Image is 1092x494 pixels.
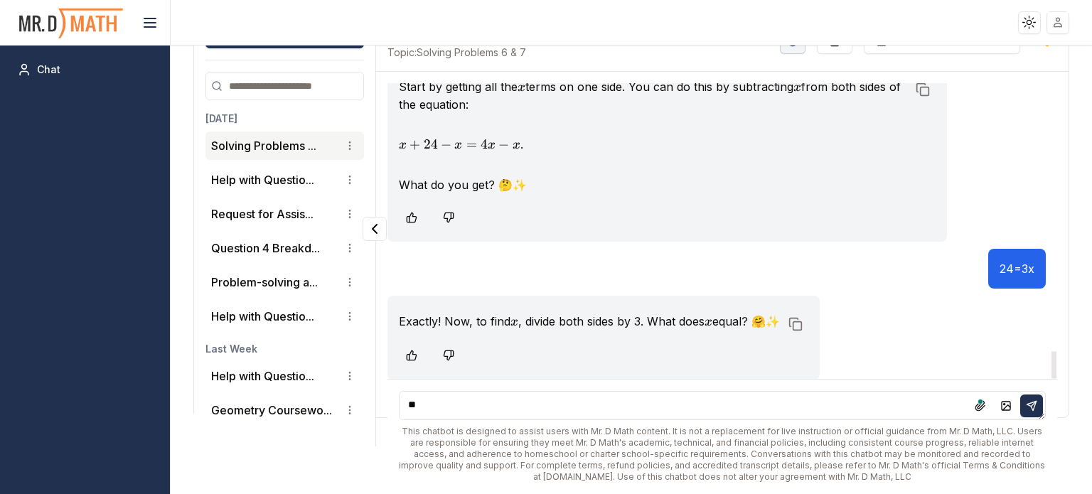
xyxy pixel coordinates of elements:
button: Help with Questio... [211,171,314,188]
span: Chat [37,63,60,77]
a: Chat [11,57,159,82]
button: Conversation options [341,171,358,188]
p: What do you get? 🤔✨ [399,176,907,193]
span: Solving Problems 6 & 7 [387,45,526,60]
button: Question 4 Breakd... [211,240,320,257]
p: . [399,136,907,154]
span: x [518,81,525,94]
img: placeholder-user.jpg [1048,12,1069,33]
span: x [488,139,496,151]
span: 4 [481,136,488,152]
span: + [409,136,420,152]
button: Conversation options [341,367,358,385]
span: x [793,81,801,94]
button: Solving Problems ... [211,137,316,154]
h3: [DATE] [205,112,364,126]
h3: Last Week [205,342,364,356]
p: Start by getting all the terms on one side. You can do this by subtracting from both sides of the... [399,78,907,113]
p: Exactly! Now, to find , divide both sides by 3. What does equal? 🤗✨ [399,313,780,331]
span: − [441,136,451,152]
button: Collapse panel [363,217,387,241]
div: This chatbot is designed to assist users with Mr. D Math content. It is not a replacement for liv... [399,426,1046,483]
p: 24=3x [1000,260,1034,277]
span: x [510,316,518,328]
button: Conversation options [341,308,358,325]
span: x [513,139,520,151]
button: Geometry Coursewo... [211,402,332,419]
span: x [399,139,407,151]
button: Conversation options [341,205,358,222]
span: 24 [424,136,438,152]
button: Conversation options [341,274,358,291]
button: Request for Assis... [211,205,314,222]
button: Conversation options [341,402,358,419]
button: Conversation options [341,240,358,257]
span: = [466,136,477,152]
button: Problem-solving a... [211,274,318,291]
button: Help with Questio... [211,308,314,325]
button: Help with Questio... [211,367,314,385]
span: − [498,136,509,152]
textarea: To enrich screen reader interactions, please activate Accessibility in Grammarly extension settings [399,391,1046,420]
span: x [454,139,462,151]
button: Conversation options [341,137,358,154]
span: x [705,316,712,328]
img: PromptOwl [18,4,124,42]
